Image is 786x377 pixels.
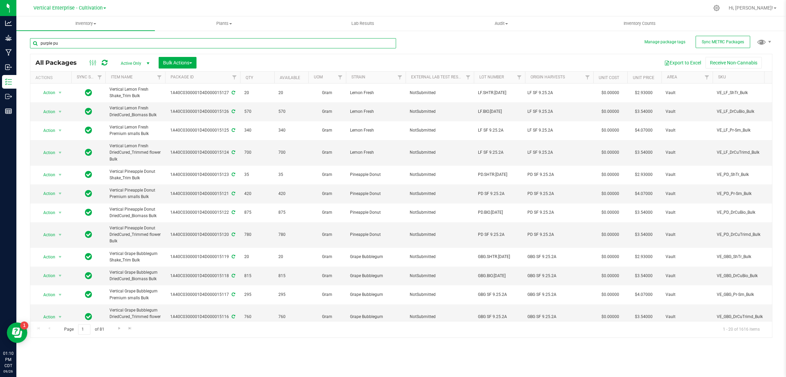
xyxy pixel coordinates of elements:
span: PD SF 9.25.2A [478,191,521,197]
span: Grape Bubblegum [350,273,402,279]
span: Vertical Pineapple Donut DriedCured_Trimmed flower Bulk [110,225,161,245]
span: select [56,290,64,300]
span: Gram [312,254,342,260]
span: Pineapple Donut [350,231,402,238]
span: select [56,230,64,240]
td: $0.00000 [593,285,627,304]
span: Gram [312,127,342,134]
span: Action [37,271,56,281]
span: VE_PD_Pr-Sm_Bulk [717,191,768,197]
button: Manage package tags [644,39,685,45]
span: 815 [278,273,304,279]
a: Filter [582,72,593,83]
p: 01:10 PM CDT [3,350,13,369]
div: Value 1: PD SF 9.25.2A [527,191,591,197]
span: 700 [244,149,270,156]
a: External Lab Test Result [411,75,465,79]
span: 780 [244,231,270,238]
span: Gram [312,273,342,279]
div: Value 1: LF SF 9.25.2A [527,90,591,96]
span: Vertical Pineapple Donut Shake_Trim Bulk [110,168,161,181]
span: 20 [244,254,270,260]
a: Unit Cost [599,75,619,80]
td: $0.00000 [593,184,627,203]
span: Vertical Pineapple Donut DriedCured_Biomass Bulk [110,206,161,219]
span: Vault [666,191,709,197]
span: Lemon Fresh [350,149,402,156]
div: Manage settings [712,5,721,11]
div: Value 1: PD SF 9.25.2A [527,171,591,178]
div: 1A40C0300001D4D000015126 [164,108,241,115]
span: Gram [312,191,342,197]
span: Vertical Lemon Fresh Shake_Trim Bulk [110,86,161,99]
div: 1A40C0300001D4D000015117 [164,291,241,298]
div: Value 1: GBG SF 9.25.2A [527,254,591,260]
span: 295 [278,291,304,298]
span: NotSubmitted [410,127,470,134]
span: select [56,271,64,281]
span: In Sync [85,271,92,281]
div: Value 1: GBG SF 9.25.2A [527,314,591,320]
span: All Packages [35,59,84,66]
div: Value 1: GBG SF 9.25.2A [527,273,591,279]
span: VE_GBG_DrCuBio_Bulk [717,273,768,279]
span: Vertical Lemon Fresh DriedCured_Trimmed flower Bulk [110,143,161,163]
inline-svg: Outbound [5,93,12,100]
span: VE_LF_ShTr_Bulk [717,90,768,96]
div: 1A40C0300001D4D000015123 [164,171,241,178]
span: 760 [278,314,304,320]
td: $0.00000 [593,140,627,166]
span: Sync METRC Packages [702,40,744,44]
span: NotSubmitted [410,291,470,298]
span: Gram [312,291,342,298]
td: $0.00000 [593,222,627,248]
span: Sync from Compliance System [231,191,235,196]
a: Strain [351,75,365,79]
a: Filter [761,72,772,83]
a: Lab Results [293,16,432,31]
span: Sync from Compliance System [231,254,235,259]
span: Lab Results [342,20,383,27]
span: $2.93000 [631,170,656,180]
span: GBG.BIO.[DATE] [478,273,521,279]
a: Filter [463,72,474,83]
div: Actions [35,75,69,80]
span: $3.54000 [631,230,656,240]
span: Sync from Compliance System [231,150,235,155]
a: Origin Harvests [530,75,565,79]
td: $0.00000 [593,84,627,102]
span: VE_GBG_DrCuTrimd_Bulk [717,314,768,320]
span: In Sync [85,88,92,97]
span: NotSubmitted [410,273,470,279]
div: 1A40C0300001D4D000015119 [164,254,241,260]
span: GBG.SHTR.[DATE] [478,254,521,260]
td: $0.00000 [593,203,627,222]
a: Sync Status [77,75,103,79]
span: Vault [666,291,709,298]
span: 875 [244,209,270,216]
button: Receive Non-Cannabis [705,57,762,69]
span: 20 [278,90,304,96]
button: Export to Excel [660,57,705,69]
span: $2.93000 [631,252,656,262]
span: $3.54000 [631,312,656,322]
span: Gram [312,149,342,156]
span: Vault [666,108,709,115]
span: LF.BIO.[DATE] [478,108,521,115]
span: select [56,312,64,322]
inline-svg: Reports [5,108,12,115]
span: Plants [155,20,293,27]
td: $0.00000 [593,248,627,267]
td: $0.00000 [593,267,627,285]
div: 1A40C0300001D4D000015122 [164,209,241,216]
span: Gram [312,231,342,238]
span: 340 [244,127,270,134]
span: Gram [312,171,342,178]
a: Lot Number [479,75,504,79]
a: Filter [394,72,406,83]
span: 35 [278,171,304,178]
span: Vertical Lemon Fresh DriedCured_Biomass Bulk [110,105,161,118]
p: 09/26 [3,369,13,374]
span: Gram [312,108,342,115]
span: Inventory Counts [614,20,665,27]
